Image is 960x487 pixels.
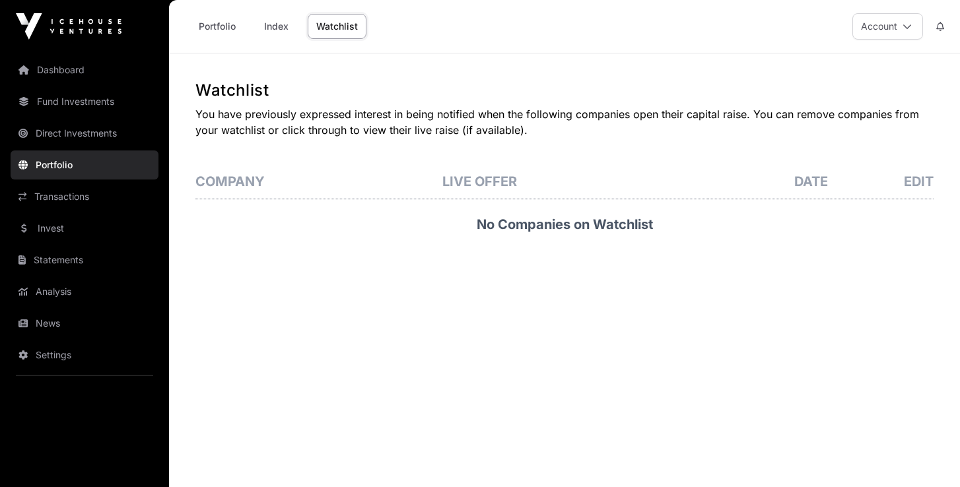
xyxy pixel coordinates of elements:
button: Account [852,13,923,40]
img: Icehouse Ventures Logo [16,13,121,40]
a: Invest [11,214,158,243]
a: Portfolio [190,14,244,39]
a: Dashboard [11,55,158,84]
h3: No Companies on Watchlist [195,199,934,249]
a: Transactions [11,182,158,211]
a: Analysis [11,277,158,306]
a: Fund Investments [11,87,158,116]
th: Edit [828,164,934,199]
a: Settings [11,341,158,370]
h1: Watchlist [195,80,934,101]
a: Direct Investments [11,119,158,148]
th: Company [195,164,442,199]
a: Portfolio [11,150,158,179]
iframe: Chat Widget [894,424,960,487]
p: You have previously expressed interest in being notified when the following companies open their ... [195,106,934,138]
a: News [11,309,158,338]
a: Statements [11,245,158,275]
th: Date [708,164,828,199]
th: Live Offer [442,164,708,199]
a: Index [250,14,302,39]
a: Watchlist [308,14,366,39]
